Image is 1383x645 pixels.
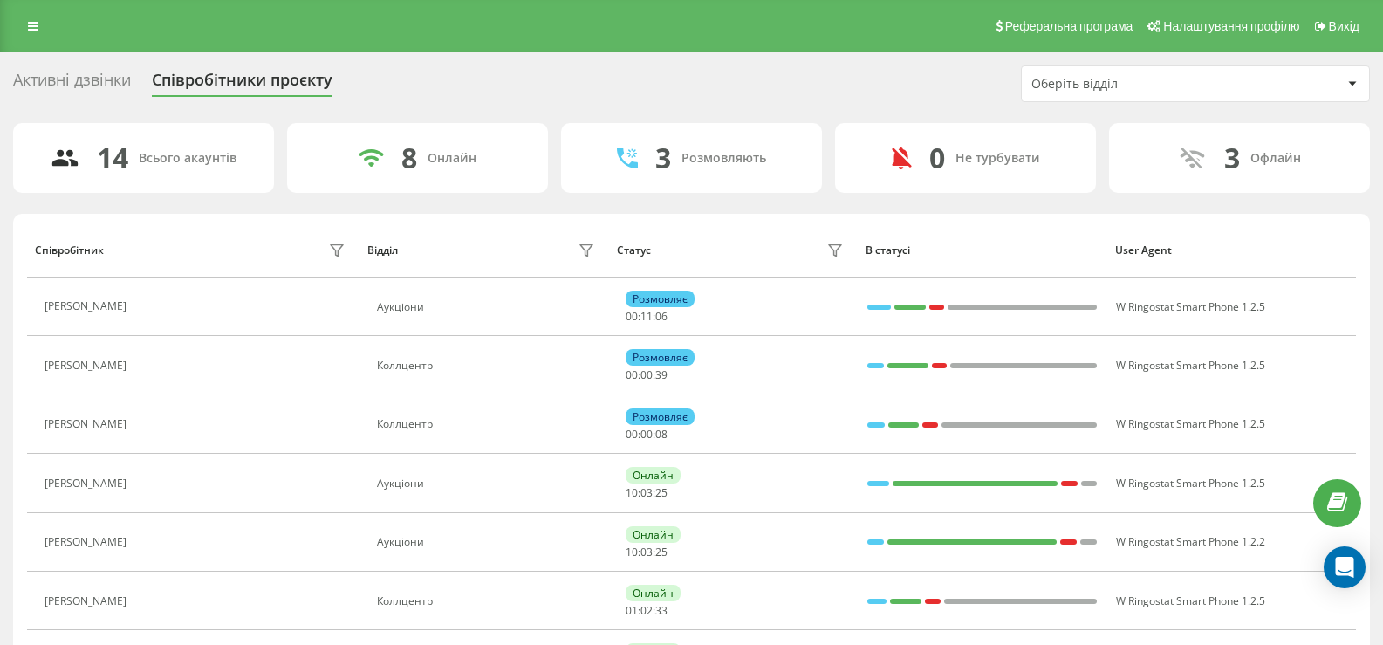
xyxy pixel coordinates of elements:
[640,367,653,382] span: 00
[377,301,599,313] div: Аукціони
[626,291,695,307] div: Розмовляє
[1116,416,1265,431] span: W Ringostat Smart Phone 1.2.5
[1005,19,1133,33] span: Реферальна програма
[1329,19,1359,33] span: Вихід
[929,141,945,175] div: 0
[655,309,668,324] span: 06
[655,427,668,442] span: 08
[13,71,131,98] div: Активні дзвінки
[626,546,668,559] div: : :
[1116,358,1265,373] span: W Ringostat Smart Phone 1.2.5
[1324,546,1366,588] div: Open Intercom Messenger
[626,408,695,425] div: Розмовляє
[1116,594,1265,608] span: W Ringostat Smart Phone 1.2.5
[640,485,653,500] span: 03
[377,477,599,490] div: Аукціони
[45,477,131,490] div: [PERSON_NAME]
[626,427,638,442] span: 00
[97,141,128,175] div: 14
[626,605,668,617] div: : :
[655,603,668,618] span: 33
[1031,77,1240,92] div: Оберіть відділ
[35,244,104,257] div: Співробітник
[377,595,599,607] div: Коллцентр
[640,603,653,618] span: 02
[139,151,236,166] div: Всього акаунтів
[1115,244,1348,257] div: User Agent
[617,244,651,257] div: Статус
[428,151,476,166] div: Онлайн
[626,485,638,500] span: 10
[640,309,653,324] span: 11
[626,429,668,441] div: : :
[1116,476,1265,491] span: W Ringostat Smart Phone 1.2.5
[377,536,599,548] div: Аукціони
[626,367,638,382] span: 00
[640,427,653,442] span: 00
[626,349,695,366] div: Розмовляє
[640,545,653,559] span: 03
[401,141,417,175] div: 8
[45,595,131,607] div: [PERSON_NAME]
[45,300,131,312] div: [PERSON_NAME]
[1116,534,1265,549] span: W Ringostat Smart Phone 1.2.2
[626,487,668,499] div: : :
[626,526,681,543] div: Онлайн
[681,151,766,166] div: Розмовляють
[626,309,638,324] span: 00
[45,418,131,430] div: [PERSON_NAME]
[377,360,599,372] div: Коллцентр
[1116,299,1265,314] span: W Ringostat Smart Phone 1.2.5
[377,418,599,430] div: Коллцентр
[655,485,668,500] span: 25
[655,141,671,175] div: 3
[45,536,131,548] div: [PERSON_NAME]
[1224,141,1240,175] div: 3
[626,467,681,484] div: Онлайн
[866,244,1099,257] div: В статусі
[626,311,668,323] div: : :
[152,71,332,98] div: Співробітники проєкту
[1250,151,1301,166] div: Офлайн
[655,545,668,559] span: 25
[655,367,668,382] span: 39
[626,585,681,601] div: Онлайн
[626,545,638,559] span: 10
[626,603,638,618] span: 01
[626,369,668,381] div: : :
[1163,19,1299,33] span: Налаштування профілю
[45,360,131,372] div: [PERSON_NAME]
[955,151,1040,166] div: Не турбувати
[367,244,398,257] div: Відділ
